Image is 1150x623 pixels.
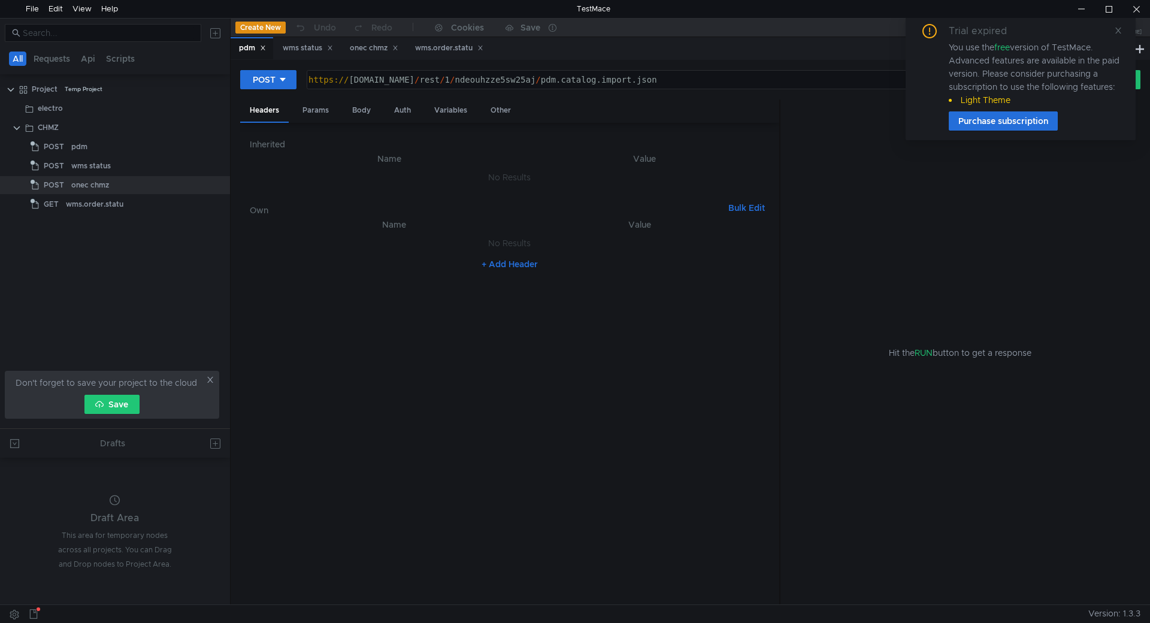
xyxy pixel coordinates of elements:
[239,42,266,55] div: pdm
[77,52,99,66] button: Api
[283,42,333,55] div: wms status
[71,138,87,156] div: pdm
[44,176,64,194] span: POST
[259,152,519,166] th: Name
[385,99,420,122] div: Auth
[1088,605,1140,622] span: Version: 1.3.3
[84,395,140,414] button: Save
[250,137,770,152] h6: Inherited
[38,99,63,117] div: electro
[994,42,1010,53] span: free
[32,80,57,98] div: Project
[949,41,1121,107] div: You use the version of TestMace. Advanced features are available in the paid version. Please cons...
[44,138,64,156] span: POST
[71,176,109,194] div: onec chmz
[371,20,392,35] div: Redo
[425,99,477,122] div: Variables
[343,99,380,122] div: Body
[520,23,540,32] div: Save
[519,152,770,166] th: Value
[23,26,194,40] input: Search...
[451,20,484,35] div: Cookies
[9,52,26,66] button: All
[724,201,770,215] button: Bulk Edit
[519,217,760,232] th: Value
[65,80,102,98] div: Temp Project
[253,73,276,86] div: POST
[314,20,336,35] div: Undo
[477,257,543,271] button: + Add Header
[915,347,933,358] span: RUN
[488,172,531,183] nz-embed-empty: No Results
[240,70,296,89] button: POST
[235,22,286,34] button: Create New
[44,195,59,213] span: GET
[240,99,289,123] div: Headers
[30,52,74,66] button: Requests
[350,42,398,55] div: onec chmz
[889,346,1031,359] span: Hit the button to get a response
[949,24,1021,38] div: Trial expired
[16,376,197,390] span: Don't forget to save your project to the cloud
[293,99,338,122] div: Params
[250,203,724,217] h6: Own
[415,42,483,55] div: wms.order.statu
[100,436,125,450] div: Drafts
[44,157,64,175] span: POST
[286,19,344,37] button: Undo
[66,195,123,213] div: wms.order.statu
[102,52,138,66] button: Scripts
[344,19,401,37] button: Redo
[949,93,1121,107] li: Light Theme
[71,157,111,175] div: wms status
[38,119,59,137] div: CHMZ
[949,111,1058,131] button: Purchase subscription
[269,217,519,232] th: Name
[488,238,531,249] nz-embed-empty: No Results
[897,18,980,37] button: No Environment
[481,99,520,122] div: Other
